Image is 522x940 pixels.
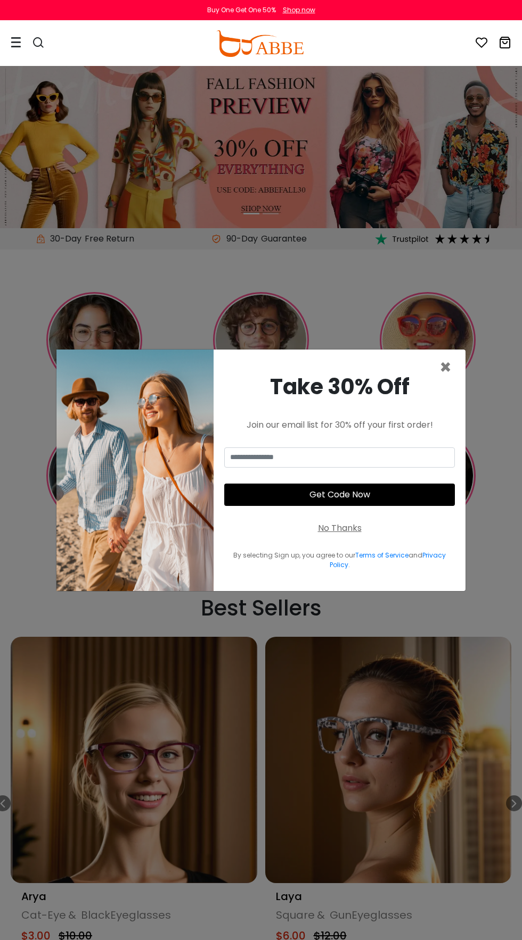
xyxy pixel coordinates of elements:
div: No Thanks [318,522,362,535]
a: Privacy Policy [330,551,446,569]
a: Terms of Service [355,551,409,560]
img: welcome [56,350,214,591]
div: Join our email list for 30% off your first order! [224,419,455,431]
img: abbeglasses.com [216,30,304,57]
button: Close [439,358,452,377]
span: × [439,354,452,381]
div: Take 30% Off [224,371,455,403]
div: Shop now [283,5,315,15]
a: Shop now [278,5,315,14]
div: Buy One Get One 50% [207,5,276,15]
div: By selecting Sign up, you agree to our and . [224,551,455,570]
button: Get Code Now [224,484,455,506]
